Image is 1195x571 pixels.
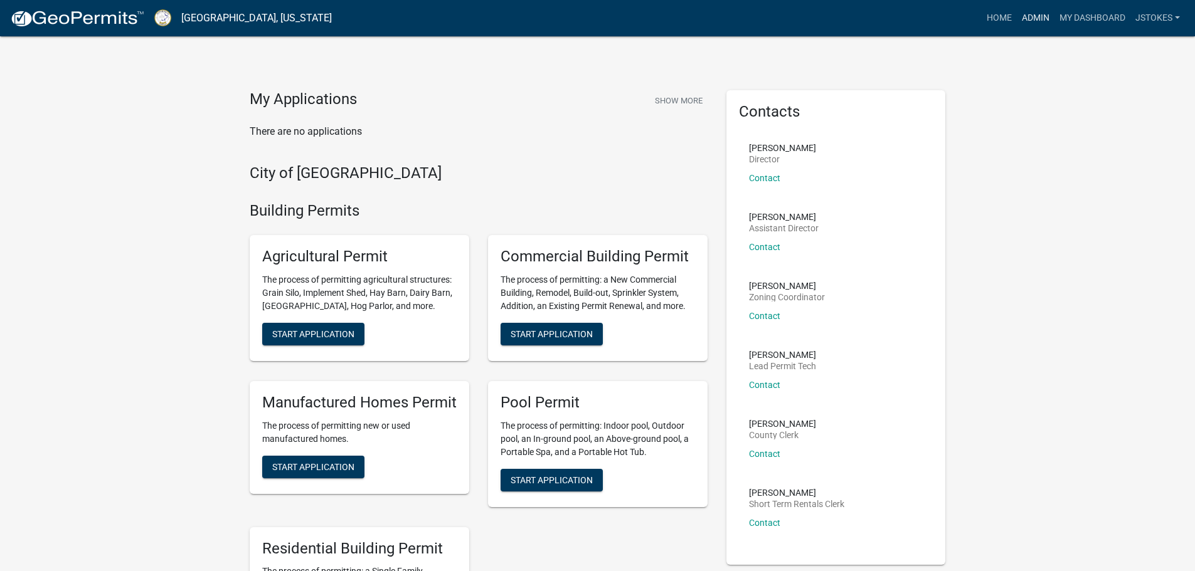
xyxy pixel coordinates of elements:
h5: Commercial Building Permit [501,248,695,266]
h4: Building Permits [250,202,708,220]
a: [GEOGRAPHIC_DATA], [US_STATE] [181,8,332,29]
h5: Manufactured Homes Permit [262,394,457,412]
h4: City of [GEOGRAPHIC_DATA] [250,164,708,182]
img: Putnam County, Georgia [154,9,171,26]
p: The process of permitting new or used manufactured homes. [262,419,457,446]
p: [PERSON_NAME] [749,212,819,221]
button: Start Application [262,456,364,478]
p: [PERSON_NAME] [749,350,816,359]
a: Contact [749,518,780,528]
h5: Residential Building Permit [262,540,457,558]
a: Contact [749,173,780,183]
p: [PERSON_NAME] [749,419,816,428]
a: Contact [749,380,780,390]
p: Short Term Rentals Clerk [749,500,844,508]
button: Show More [650,90,708,111]
p: [PERSON_NAME] [749,488,844,497]
p: Director [749,155,816,164]
p: The process of permitting: a New Commercial Building, Remodel, Build-out, Sprinkler System, Addit... [501,273,695,313]
p: Assistant Director [749,224,819,233]
p: The process of permitting: Indoor pool, Outdoor pool, an In-ground pool, an Above-ground pool, a ... [501,419,695,459]
span: Start Application [272,328,354,338]
p: [PERSON_NAME] [749,144,816,152]
p: The process of permitting agricultural structures: Grain Silo, Implement Shed, Hay Barn, Dairy Ba... [262,273,457,313]
p: Lead Permit Tech [749,362,816,370]
p: There are no applications [250,124,708,139]
a: My Dashboard [1054,6,1130,30]
a: Contact [749,311,780,321]
a: Contact [749,242,780,252]
p: Zoning Coordinator [749,293,825,301]
h5: Pool Permit [501,394,695,412]
p: County Clerk [749,431,816,439]
button: Start Application [262,323,364,345]
button: Start Application [501,469,603,491]
p: [PERSON_NAME] [749,281,825,290]
h4: My Applications [250,90,357,109]
span: Start Application [272,461,354,471]
span: Start Application [511,474,593,485]
a: jstokes [1130,6,1185,30]
button: Start Application [501,323,603,345]
span: Start Application [511,328,593,338]
a: Admin [1017,6,1054,30]
a: Contact [749,449,780,459]
h5: Contacts [739,103,933,121]
a: Home [982,6,1017,30]
h5: Agricultural Permit [262,248,457,266]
